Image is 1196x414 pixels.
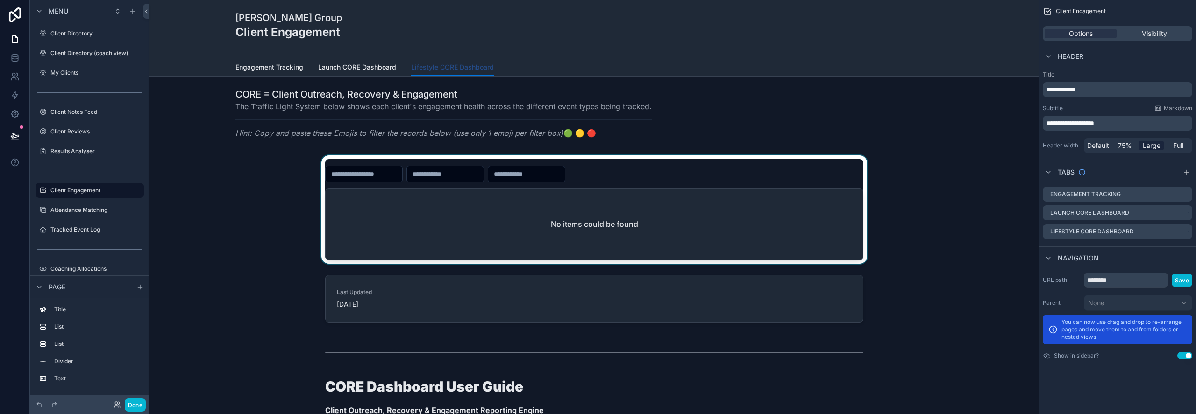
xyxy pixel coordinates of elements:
[54,375,140,382] label: Text
[54,340,140,348] label: List
[36,105,144,119] a: Client Notes Feed
[1056,7,1106,15] span: Client Engagement
[1043,82,1192,97] div: scrollable content
[1050,190,1121,198] label: Engagement Tracking
[36,183,144,198] a: Client Engagement
[1087,141,1109,150] span: Default
[36,26,144,41] a: Client Directory
[1069,29,1093,38] span: Options
[1054,352,1099,359] label: Show in sidebar?
[125,398,146,412] button: Done
[36,124,144,139] a: Client Reviews
[411,59,494,77] a: Lifestyle CORE Dashboard
[411,63,494,72] span: Lifestyle CORE Dashboard
[235,59,303,77] a: Engagement Tracking
[1088,298,1104,308] span: None
[54,306,140,313] label: Title
[1118,141,1132,150] span: 75%
[235,24,342,40] h2: Client Engagement
[36,261,144,276] a: Coaching Allocations
[36,203,144,218] a: Attendance Matching
[49,7,68,16] span: Menu
[36,144,144,159] a: Results Analyser
[50,206,142,214] label: Attendance Matching
[50,187,138,194] label: Client Engagement
[36,222,144,237] a: Tracked Event Log
[1084,295,1192,311] button: None
[1058,168,1075,177] span: Tabs
[1154,105,1192,112] a: Markdown
[1043,71,1192,78] label: Title
[1173,141,1183,150] span: Full
[1043,116,1192,131] div: scrollable content
[318,59,396,77] a: Launch CORE Dashboard
[50,30,142,37] label: Client Directory
[1043,276,1080,284] label: URL path
[1172,274,1192,287] button: Save
[1164,105,1192,112] span: Markdown
[36,65,144,80] a: My Clients
[54,358,140,365] label: Divider
[1058,253,1099,263] span: Navigation
[50,265,142,273] label: Coaching Allocations
[50,226,142,233] label: Tracked Event Log
[1043,105,1063,112] label: Subtitle
[1143,141,1160,150] span: Large
[30,298,149,395] div: scrollable content
[1050,209,1129,217] label: Launch CORE Dashboard
[1043,142,1080,149] label: Header width
[1043,299,1080,307] label: Parent
[1050,228,1134,235] label: Lifestyle CORE Dashboard
[49,282,65,292] span: Page
[50,147,142,155] label: Results Analyser
[235,63,303,72] span: Engagement Tracking
[1142,29,1167,38] span: Visibility
[50,128,142,135] label: Client Reviews
[318,63,396,72] span: Launch CORE Dashboard
[54,323,140,330] label: List
[1058,52,1083,61] span: Header
[50,49,142,57] label: Client Directory (coach view)
[235,11,342,24] h1: [PERSON_NAME] Group
[50,69,142,77] label: My Clients
[50,108,142,116] label: Client Notes Feed
[1061,318,1187,341] p: You can now use drag and drop to re-arrange pages and move them to and from folders or nested views
[36,46,144,61] a: Client Directory (coach view)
